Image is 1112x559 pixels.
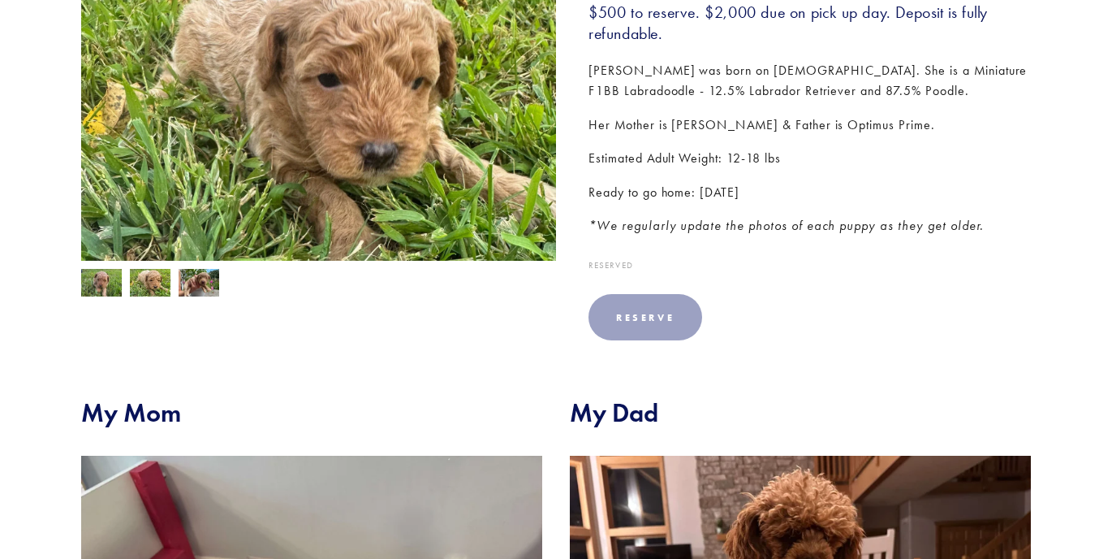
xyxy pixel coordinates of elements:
em: *We regularly update the photos of each puppy as they get older. [588,218,984,233]
p: [PERSON_NAME] was born on [DEMOGRAPHIC_DATA]. She is a Miniature F1BB Labradoodle - 12.5% Labrado... [588,60,1031,102]
h2: My Mom [81,397,542,428]
p: Estimated Adult Weight: 12-18 lbs [588,148,1031,169]
h2: My Dad [570,397,1031,428]
p: Her Mother is [PERSON_NAME] & Father is Optimus Prime. [588,115,1031,136]
h3: $500 to reserve. $2,000 due on pick up day. Deposit is fully refundable. [588,2,1031,44]
div: Reserved [588,261,1031,270]
div: Reserve [588,294,702,340]
img: Jessie 1.jpg [179,269,219,300]
div: Reserve [616,311,675,323]
img: Jessie 3.jpg [130,267,170,298]
p: Ready to go home: [DATE] [588,182,1031,203]
img: Jessie 2.jpg [81,269,122,300]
